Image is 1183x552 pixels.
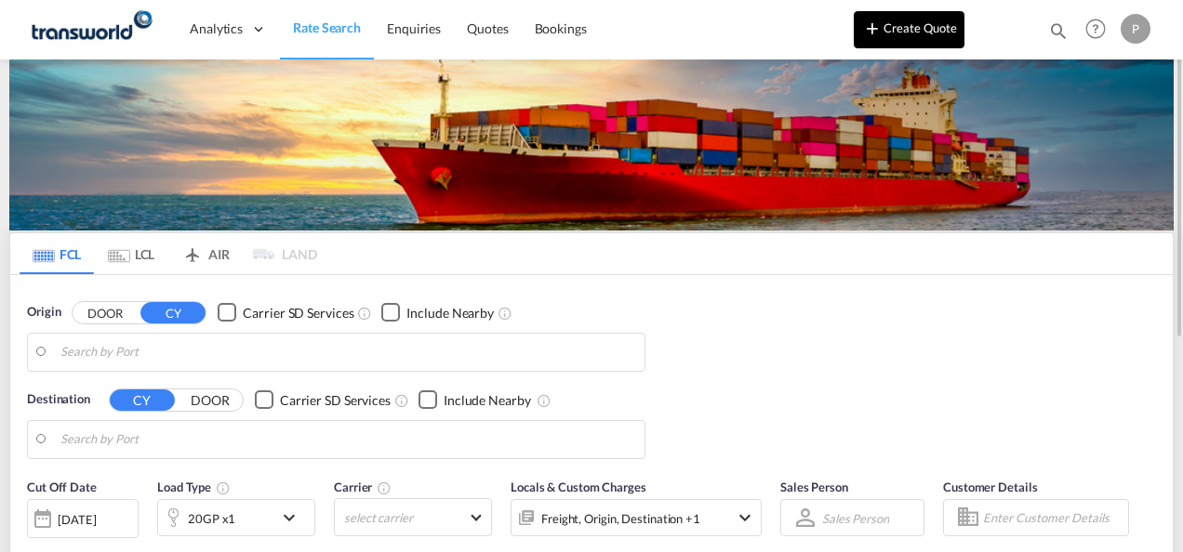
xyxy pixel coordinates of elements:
[734,506,756,529] md-icon: icon-chevron-down
[157,480,231,494] span: Load Type
[243,304,353,322] div: Carrier SD Services
[140,302,206,323] button: CY
[60,338,635,366] input: Search by Port
[419,390,531,410] md-checkbox: Checkbox No Ink
[20,233,94,274] md-tab-item: FCL
[541,506,700,532] div: Freight Origin Destination Factory Stuffing
[381,303,494,322] md-checkbox: Checkbox No Ink
[357,306,372,321] md-icon: Unchecked: Search for CY (Container Yard) services for all selected carriers.Checked : Search for...
[406,304,494,322] div: Include Nearby
[110,389,175,411] button: CY
[73,302,138,323] button: DOOR
[511,499,762,536] div: Freight Origin Destination Factory Stuffingicon-chevron-down
[1080,13,1121,46] div: Help
[9,59,1174,230] img: LCL+%26+FCL+BACKGROUND.png
[27,390,90,409] span: Destination
[820,505,891,532] md-select: Sales Person
[60,426,635,453] input: Search by Port
[1048,20,1069,41] md-icon: icon-magnify
[218,303,353,322] md-checkbox: Checkbox No Ink
[255,390,391,410] md-checkbox: Checkbox No Ink
[27,303,60,322] span: Origin
[181,243,204,257] md-icon: icon-airplane
[1048,20,1069,48] div: icon-magnify
[157,499,315,536] div: 20GP x1icon-chevron-down
[1121,14,1150,44] div: P
[168,233,243,274] md-tab-item: AIR
[190,20,243,38] span: Analytics
[861,17,884,39] md-icon: icon-plus 400-fg
[943,480,1037,494] span: Customer Details
[854,11,964,48] button: icon-plus 400-fgCreate Quote
[28,8,153,50] img: f753ae806dec11f0841701cdfdf085c0.png
[511,480,646,494] span: Locals & Custom Charges
[20,233,317,274] md-pagination-wrapper: Use the left and right arrow keys to navigate between tabs
[535,20,587,36] span: Bookings
[278,506,310,529] md-icon: icon-chevron-down
[293,20,361,35] span: Rate Search
[394,393,409,408] md-icon: Unchecked: Search for CY (Container Yard) services for all selected carriers.Checked : Search for...
[334,480,392,494] span: Carrier
[983,504,1123,532] input: Enter Customer Details
[178,389,243,411] button: DOOR
[188,506,235,532] div: 20GP x1
[780,480,848,494] span: Sales Person
[94,233,168,274] md-tab-item: LCL
[280,391,391,410] div: Carrier SD Services
[216,480,231,495] md-icon: icon-information-outline
[27,480,97,494] span: Cut Off Date
[1080,13,1111,45] span: Help
[387,20,441,36] span: Enquiries
[467,20,508,36] span: Quotes
[537,393,552,408] md-icon: Unchecked: Ignores neighbouring ports when fetching rates.Checked : Includes neighbouring ports w...
[444,391,531,410] div: Include Nearby
[377,480,392,495] md-icon: The selected Trucker/Carrierwill be displayed in the rate results If the rates are from another f...
[27,499,139,538] div: [DATE]
[58,511,96,528] div: [DATE]
[498,306,512,321] md-icon: Unchecked: Ignores neighbouring ports when fetching rates.Checked : Includes neighbouring ports w...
